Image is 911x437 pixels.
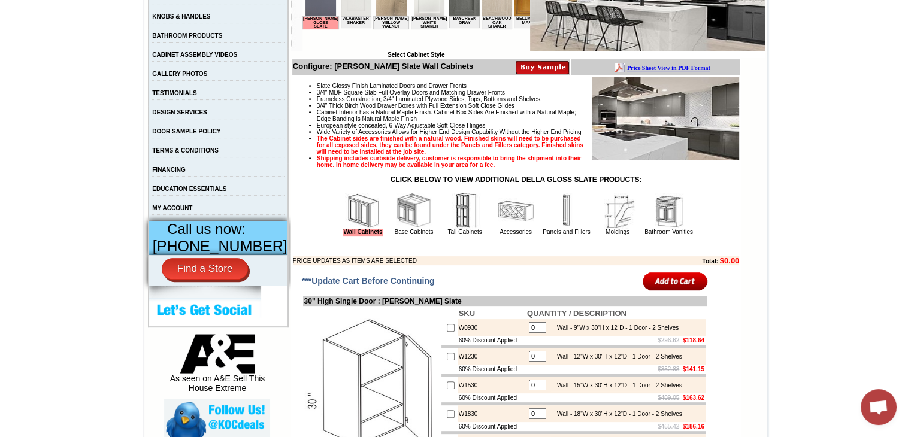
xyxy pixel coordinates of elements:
a: MY ACCOUNT [152,205,192,211]
span: [PHONE_NUMBER] [153,238,287,254]
td: 30" High Single Door : [PERSON_NAME] Slate [303,296,707,306]
img: Tall Cabinets [447,193,483,229]
span: 3/4" MDF Square Slab Full Overlay Doors and Matching Drawer Fronts [317,89,505,96]
a: Accessories [500,229,532,235]
a: TESTIMONIALS [152,90,196,96]
input: Add to Cart [643,271,708,291]
td: 60% Discount Applied [458,336,526,345]
a: TERMS & CONDITIONS [152,147,219,154]
s: $465.42 [658,423,679,430]
b: $118.64 [683,337,704,344]
td: 60% Discount Applied [458,393,526,402]
b: Total: [702,258,718,265]
span: Frameless Construction; 3/4" Laminated Plywood Sides, Tops, Bottoms and Shelves. [317,96,542,102]
span: Slate Glossy Finish Laminated Doors and Drawer Fronts [317,83,467,89]
a: Bathroom Vanities [644,229,693,235]
a: Moldings [606,229,629,235]
a: Tall Cabinets [447,229,482,235]
a: DESIGN SERVICES [152,109,207,116]
b: $163.62 [683,394,704,401]
a: Wall Cabinets [343,229,382,236]
img: Panels and Fillers [549,193,585,229]
a: FINANCING [152,166,186,173]
s: $296.62 [658,337,679,344]
td: W0930 [458,319,526,336]
a: KNOBS & HANDLES [152,13,210,20]
div: As seen on A&E Sell This House Extreme [164,334,270,399]
span: 3/4" Thick Birch Wood Drawer Boxes with Full Extension Soft Close Glides [317,102,514,109]
a: Price Sheet View in PDF Format [14,2,97,12]
s: $352.88 [658,366,679,372]
span: Call us now: [167,221,246,237]
span: Cabinet Interior has a Natural Maple Finish. Cabinet Box Sides Are Finished with a Natural Maple;... [317,109,576,122]
b: $0.00 [720,256,740,265]
div: Wall - 12"W x 30"H x 12"D - 1 Door - 2 Shelves [551,353,682,360]
td: W1230 [458,348,526,365]
span: ***Update Cart Before Continuing [302,276,435,286]
a: Base Cabinets [394,229,433,235]
b: Select Cabinet Style [388,51,445,58]
div: Wall - 9"W x 30"H x 12"D - 1 Door - 2 Shelves [551,324,679,331]
img: Wall Cabinets [345,193,381,229]
td: 60% Discount Applied [458,422,526,431]
a: CABINET ASSEMBLY VIDEOS [152,51,237,58]
div: Wall - 15"W x 30"H x 12"D - 1 Door - 2 Shelves [551,382,682,389]
b: QUANTITY / DESCRIPTION [527,309,626,318]
strong: Shipping includes curbside delivery, customer is responsible to bring the shipment into their hom... [317,155,582,168]
strong: The Cabinet sides are finished with a natural wood. Finished skins will need to be purchased for ... [317,135,583,155]
s: $409.05 [658,394,679,401]
td: W1530 [458,377,526,393]
a: GALLERY PHOTOS [152,71,207,77]
img: pdf.png [2,3,11,13]
img: Base Cabinets [396,193,432,229]
a: Panels and Fillers [543,229,590,235]
div: Open chat [861,389,897,425]
td: 60% Discount Applied [458,365,526,374]
b: Price Sheet View in PDF Format [14,5,97,11]
b: $186.16 [683,423,704,430]
a: Find a Store [162,258,249,280]
td: Bellmonte Maple [211,54,242,66]
b: $141.15 [683,366,704,372]
img: Accessories [498,193,534,229]
td: PRICE UPDATES AS ITEMS ARE SELECTED [293,256,637,265]
div: Wall - 18"W x 30"H x 12"D - 1 Door - 2 Shelves [551,411,682,417]
img: Product Image [592,77,739,160]
strong: CLICK BELOW TO VIEW ADDITIONAL DELLA GLOSS SLATE PRODUCTS: [391,175,642,184]
a: EDUCATION ESSENTIALS [152,186,226,192]
b: Configure: [PERSON_NAME] Slate Wall Cabinets [293,62,473,71]
a: BATHROOM PRODUCTS [152,32,222,39]
span: Wide Variety of Accessories Allows for Higher End Design Capability Without the Higher End Pricing [317,129,582,135]
td: W1830 [458,405,526,422]
b: SKU [459,309,475,318]
img: Bathroom Vanities [650,193,686,229]
a: DOOR SAMPLE POLICY [152,128,220,135]
img: Moldings [600,193,635,229]
span: European style concealed, 6-Way Adjustable Soft-Close Hinges [317,122,485,129]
